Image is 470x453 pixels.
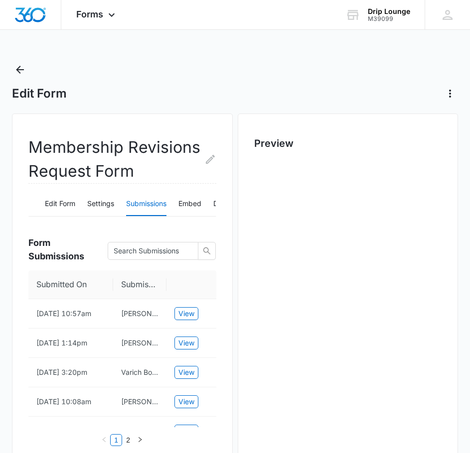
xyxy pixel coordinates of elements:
span: right [137,437,143,443]
a: 1 [111,435,122,446]
button: View [174,395,198,408]
td: [DATE] 1:18pm [28,417,113,446]
span: Submitted On [36,278,98,291]
input: Search Submissions [114,245,184,256]
button: Submissions [126,192,166,216]
span: View [178,426,194,437]
li: Previous Page [98,434,110,446]
span: View [178,367,194,378]
li: Next Page [134,434,146,446]
td: Brandon Scott [113,329,166,358]
li: 1 [110,434,122,446]
h2: Preview [254,136,442,151]
button: Embed [178,192,201,216]
button: Actions [442,86,458,102]
div: account id [368,15,410,22]
button: left [98,434,110,446]
button: Edit Form [45,192,75,216]
td: [DATE] 1:14pm [28,329,113,358]
span: View [178,338,194,348]
td: [DATE] 3:20pm [28,358,113,387]
span: Forms [76,9,103,19]
button: View [174,366,198,379]
button: right [134,434,146,446]
td: [DATE] 10:57am [28,299,113,329]
button: Settings [87,192,114,216]
a: 2 [123,435,134,446]
td: Roy K Popper [113,387,166,417]
button: View [174,307,198,320]
button: search [198,242,216,260]
th: Submitted On [28,270,113,299]
th: Submission [113,270,166,299]
span: search [198,247,215,255]
span: View [178,308,194,319]
button: Back [12,62,28,78]
td: Varich​ Boonsanong​ [113,358,166,387]
span: Form Submissions [28,236,108,263]
h2: Membership Revisions Request Form [28,135,216,184]
button: Design [213,192,236,216]
div: account name [368,7,410,15]
span: left [101,437,107,443]
td: [DATE] 10:08am [28,387,113,417]
h1: Edit Form [12,86,67,101]
button: Edit Form Name [204,135,216,183]
td: Robert Green [113,417,166,446]
button: View [174,425,198,438]
td: Carly Roecklein [113,299,166,329]
span: View [178,396,194,407]
li: 2 [122,434,134,446]
button: View [174,337,198,349]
